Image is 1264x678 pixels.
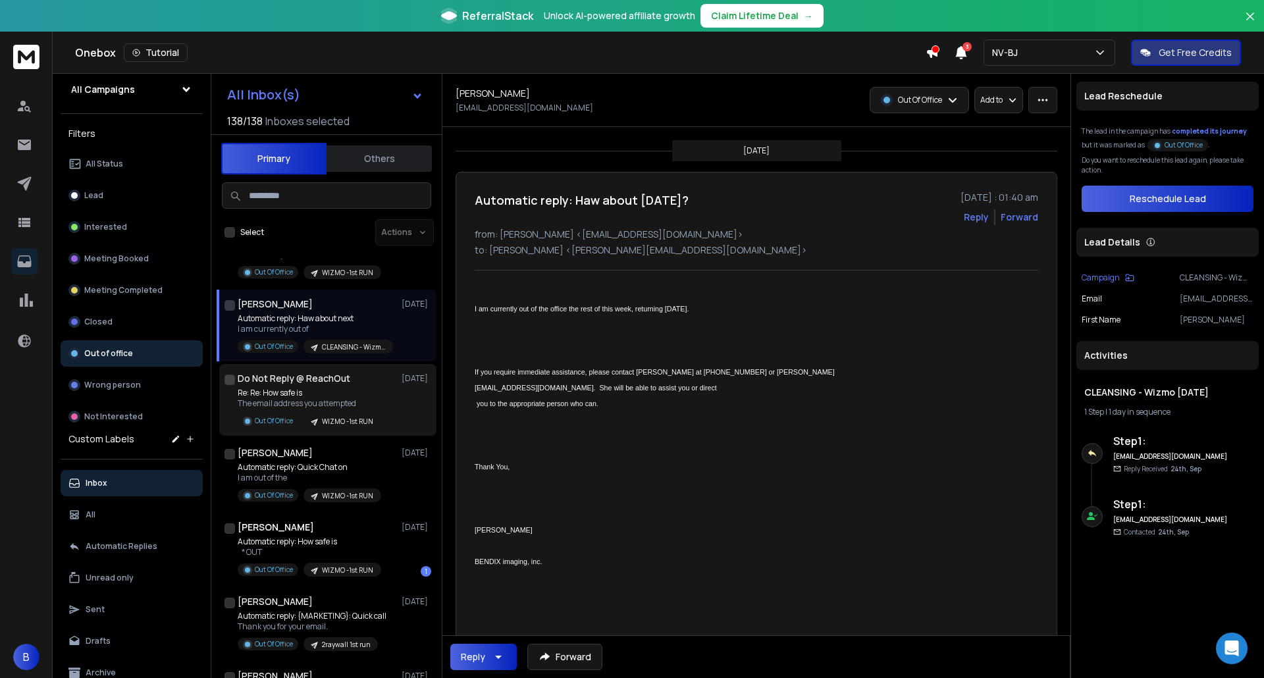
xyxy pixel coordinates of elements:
h1: [PERSON_NAME] [238,298,313,311]
button: Forward [527,644,602,670]
p: Interested [84,222,127,232]
button: Reschedule Lead [1082,186,1253,212]
p: Out Of Office [1165,140,1203,150]
p: Meeting Booked [84,253,149,264]
h1: All Inbox(s) [227,88,300,101]
label: Select [240,227,264,238]
button: Meeting Booked [61,246,203,272]
p: First Name [1082,315,1120,325]
span: ReferralStack [462,8,533,24]
p: CLEANSING - Wizmo [DATE] [322,342,385,352]
button: All Inbox(s) [217,82,434,108]
button: Campaign [1082,273,1134,283]
p: Reply Received [1124,464,1201,474]
button: Close banner [1242,8,1259,39]
button: Reply [450,644,517,670]
button: Interested [61,214,203,240]
span: Thank You, [475,463,510,471]
p: Unread only [86,573,134,583]
div: | [1084,407,1251,417]
button: All Campaigns [61,76,203,103]
button: B [13,644,39,670]
p: Campaign [1082,273,1120,283]
h6: [EMAIL_ADDRESS][DOMAIN_NAME] [1113,452,1228,461]
div: Open Intercom Messenger [1216,633,1248,664]
p: Automatic Replies [86,541,157,552]
button: Tutorial [124,43,188,62]
p: Out Of Office [255,490,293,500]
h1: Automatic reply: Haw about [DATE]? [475,191,689,209]
span: If you require immediate assistance, please contact [PERSON_NAME] at [PHONE_NUMBER] or [PERSON_NA... [475,368,835,407]
p: WIZMO -1st RUN [322,491,373,501]
p: [DATE] : 01:40 am [961,191,1038,204]
p: Inbox [86,478,107,488]
p: Out Of Office [255,565,293,575]
p: [DATE] [402,299,431,309]
p: Out of office [84,348,133,359]
p: Lead Details [1084,236,1140,249]
p: Do you want to reschedule this lead again, please take action. [1082,155,1253,175]
h1: [PERSON_NAME] [238,521,314,534]
p: All [86,509,95,520]
button: Closed [61,309,203,335]
p: Out Of Office [255,416,293,426]
h1: [PERSON_NAME] [238,446,313,459]
span: I am currently out of the office the rest of this week, returning [DATE]. [475,305,689,313]
p: Drafts [86,636,111,646]
div: Reply [461,650,485,664]
p: Get Free Credits [1159,46,1232,59]
button: Claim Lifetime Deal→ [700,4,824,28]
p: The email address you attempted [238,398,381,409]
span: [PERSON_NAME] [475,526,533,534]
p: 2raywall 1st run [322,640,370,650]
span: → [804,9,813,22]
p: NV-BJ [992,46,1023,59]
p: Out Of Office [255,639,293,649]
div: Onebox [75,43,926,62]
div: Activities [1076,341,1259,370]
p: Unlock AI-powered affiliate growth [544,9,695,22]
h1: Do Not Reply @ ReachOut [238,372,350,385]
p: I am out of the [238,473,381,483]
div: 1 [421,566,431,577]
span: 1 day in sequence [1109,406,1171,417]
span: 24th, Sep [1171,464,1201,473]
button: Others [327,144,432,173]
h3: Filters [61,124,203,143]
span: 138 / 138 [227,113,263,129]
p: Lead Reschedule [1084,90,1163,103]
p: Re: Re: How safe is [238,388,381,398]
p: Automatic reply: How safe is [238,536,381,547]
p: [EMAIL_ADDRESS][DOMAIN_NAME] [1180,294,1253,304]
p: [DATE] [402,522,431,533]
p: Thank you for your email. [238,621,386,632]
p: from: [PERSON_NAME] <[EMAIL_ADDRESS][DOMAIN_NAME]> [475,228,1038,241]
span: BENDIX imaging, inc. [475,558,542,565]
button: Out of office [61,340,203,367]
h1: All Campaigns [71,83,135,96]
div: Forward [1001,211,1038,224]
p: Email [1082,294,1102,304]
p: Out Of Office [255,267,293,277]
p: I am currently out of [238,324,393,334]
button: Reply [964,211,989,224]
button: Meeting Completed [61,277,203,303]
button: Drafts [61,628,203,654]
button: Wrong person [61,372,203,398]
button: Primary [221,143,327,174]
p: [DATE] [402,373,431,384]
p: [DATE] [402,448,431,458]
p: Not Interested [84,411,143,422]
button: All Status [61,151,203,177]
p: [DATE] [402,596,431,607]
p: WIZMO -1st RUN [322,417,373,427]
p: CLEANSING - Wizmo [DATE] [1180,273,1253,283]
h1: [PERSON_NAME] [456,87,530,100]
button: Get Free Credits [1131,39,1241,66]
h6: [EMAIL_ADDRESS][DOMAIN_NAME] [1113,515,1228,525]
p: Meeting Completed [84,285,163,296]
p: to: [PERSON_NAME] <[PERSON_NAME][EMAIL_ADDRESS][DOMAIN_NAME]> [475,244,1038,257]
